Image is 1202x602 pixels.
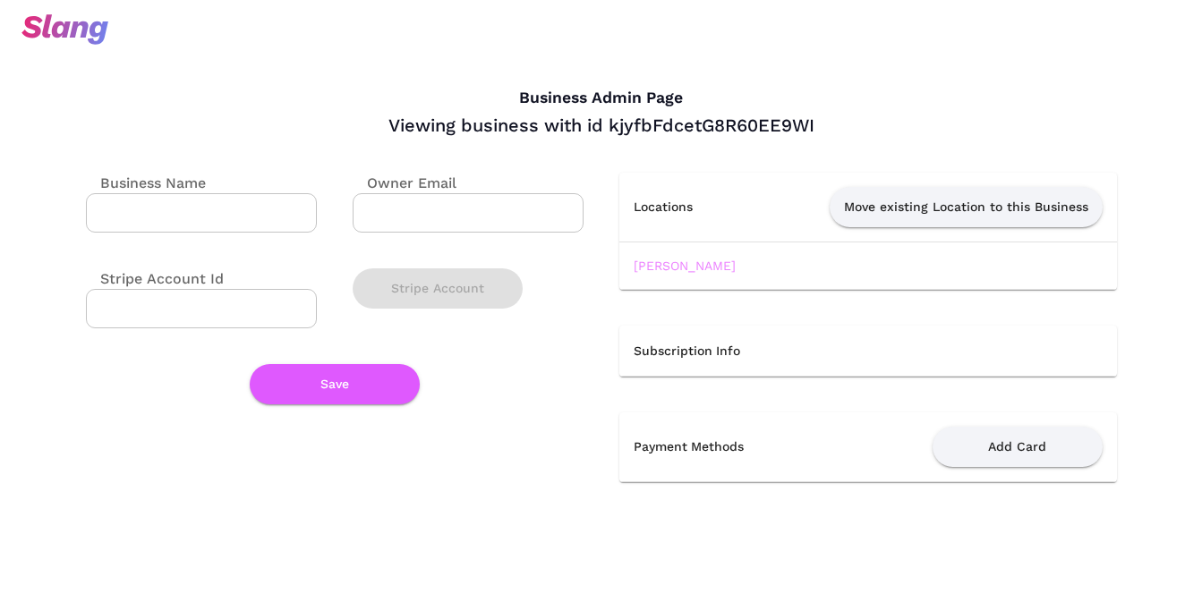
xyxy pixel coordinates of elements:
[619,412,824,482] th: Payment Methods
[830,187,1103,227] button: Move existing Location to this Business
[353,281,523,293] a: Stripe Account
[353,173,456,193] label: Owner Email
[619,173,731,242] th: Locations
[933,427,1103,467] button: Add Card
[250,364,420,404] button: Save
[86,173,206,193] label: Business Name
[86,114,1117,137] div: Viewing business with id kjyfbFdcetG8R60EE9WI
[933,438,1103,453] a: Add Card
[21,14,108,45] img: svg+xml;base64,PHN2ZyB3aWR0aD0iOTciIGhlaWdodD0iMzQiIHZpZXdCb3g9IjAgMCA5NyAzNCIgZmlsbD0ibm9uZSIgeG...
[619,326,1117,377] th: Subscription Info
[86,268,224,289] label: Stripe Account Id
[86,89,1117,108] h4: Business Admin Page
[634,259,736,273] a: [PERSON_NAME]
